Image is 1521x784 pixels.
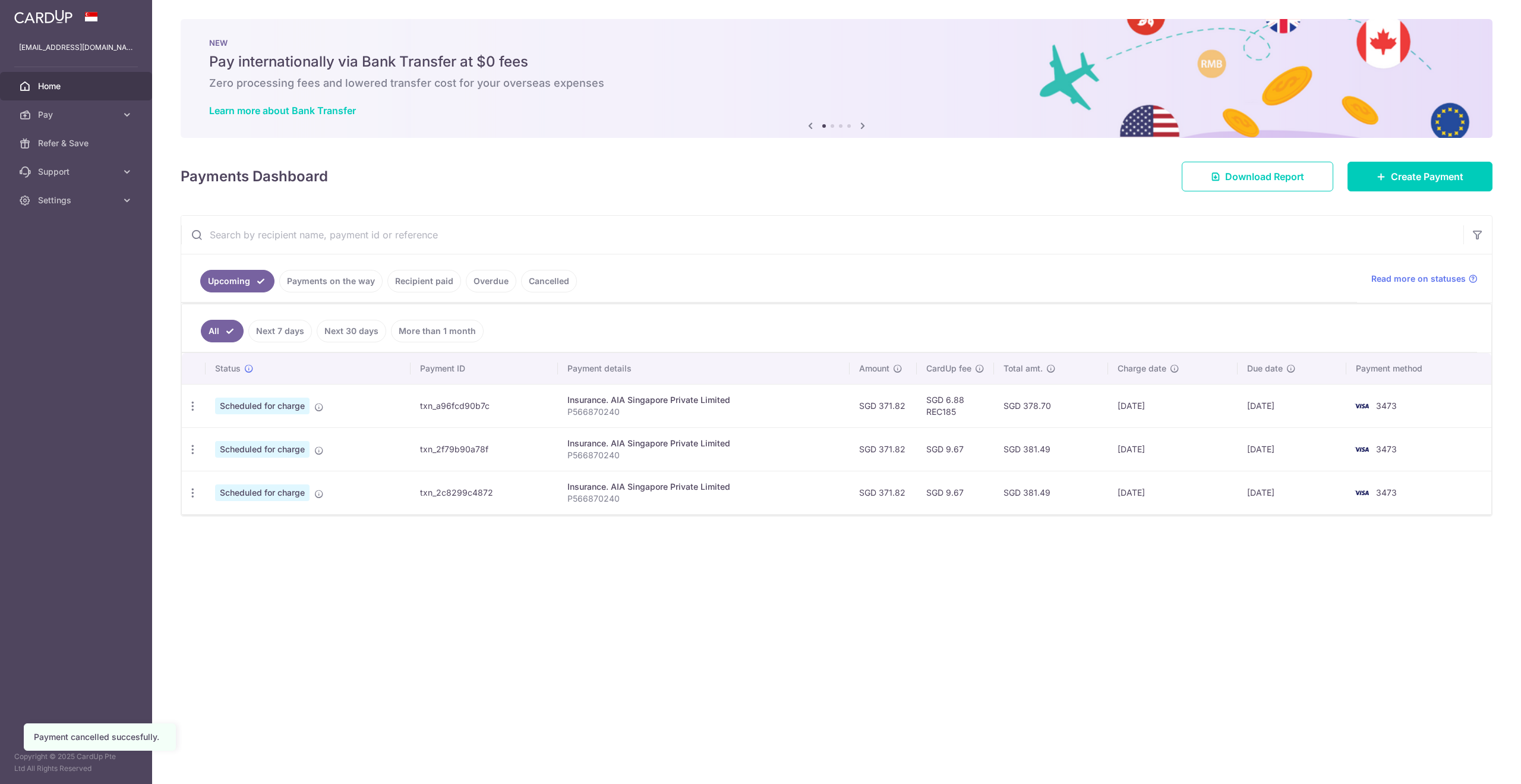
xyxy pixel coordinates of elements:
p: P566870240 [567,406,840,418]
div: Insurance. AIA Singapore Private Limited [567,394,840,406]
a: Read more on statuses [1371,273,1478,285]
p: P566870240 [567,493,840,505]
h6: Zero processing fees and lowered transfer cost for your overseas expenses [209,76,1464,90]
a: Learn more about Bank Transfer [209,105,356,117]
th: Payment details [558,353,850,384]
span: Scheduled for charge [215,398,310,414]
td: [DATE] [1108,384,1238,427]
a: Create Payment [1348,162,1492,191]
span: Status [215,363,241,374]
span: Charge date [1118,363,1166,374]
td: txn_2c8299c4872 [411,471,558,514]
a: All [201,320,244,342]
td: SGD 378.70 [994,384,1108,427]
a: Cancelled [521,270,577,292]
span: Total amt. [1004,363,1043,374]
td: SGD 6.88 REC185 [917,384,994,427]
a: Recipient paid [387,270,461,292]
a: Next 7 days [248,320,312,342]
td: [DATE] [1108,471,1238,514]
span: Settings [38,194,116,206]
span: Create Payment [1391,169,1463,184]
h4: Payments Dashboard [181,166,328,187]
img: CardUp [14,10,72,24]
span: CardUp fee [926,363,971,374]
th: Payment ID [411,353,558,384]
a: Upcoming [200,270,274,292]
a: Payments on the way [279,270,383,292]
td: txn_a96fcd90b7c [411,384,558,427]
h5: Pay internationally via Bank Transfer at $0 fees [209,52,1464,71]
img: Bank Card [1350,399,1374,413]
p: [EMAIL_ADDRESS][DOMAIN_NAME] [19,42,133,53]
td: SGD 381.49 [994,427,1108,471]
td: [DATE] [1238,384,1346,427]
span: Refer & Save [38,137,116,149]
div: Payment cancelled succesfully. [34,731,166,743]
span: Amount [859,363,889,374]
span: 3473 [1376,401,1397,411]
p: P566870240 [567,449,840,461]
span: 3473 [1376,487,1397,498]
span: Pay [38,109,116,121]
a: More than 1 month [391,320,484,342]
th: Payment method [1346,353,1491,384]
td: [DATE] [1108,427,1238,471]
span: Read more on statuses [1371,273,1466,285]
td: [DATE] [1238,427,1346,471]
td: [DATE] [1238,471,1346,514]
input: Search by recipient name, payment id or reference [181,216,1463,254]
span: Download Report [1225,169,1304,184]
span: Scheduled for charge [215,484,310,501]
img: Bank Card [1350,442,1374,456]
td: txn_2f79b90a78f [411,427,558,471]
td: SGD 371.82 [850,427,917,471]
td: SGD 371.82 [850,471,917,514]
a: Download Report [1182,162,1333,191]
span: Due date [1247,363,1283,374]
a: Next 30 days [317,320,386,342]
div: Insurance. AIA Singapore Private Limited [567,437,840,449]
div: Insurance. AIA Singapore Private Limited [567,481,840,493]
td: SGD 9.67 [917,471,994,514]
span: 3473 [1376,444,1397,454]
a: Overdue [466,270,516,292]
p: NEW [209,38,1464,48]
img: Bank transfer banner [181,19,1492,138]
td: SGD 381.49 [994,471,1108,514]
td: SGD 371.82 [850,384,917,427]
span: Scheduled for charge [215,441,310,458]
img: Bank Card [1350,486,1374,500]
td: SGD 9.67 [917,427,994,471]
span: Home [38,80,116,92]
span: Support [38,166,116,178]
